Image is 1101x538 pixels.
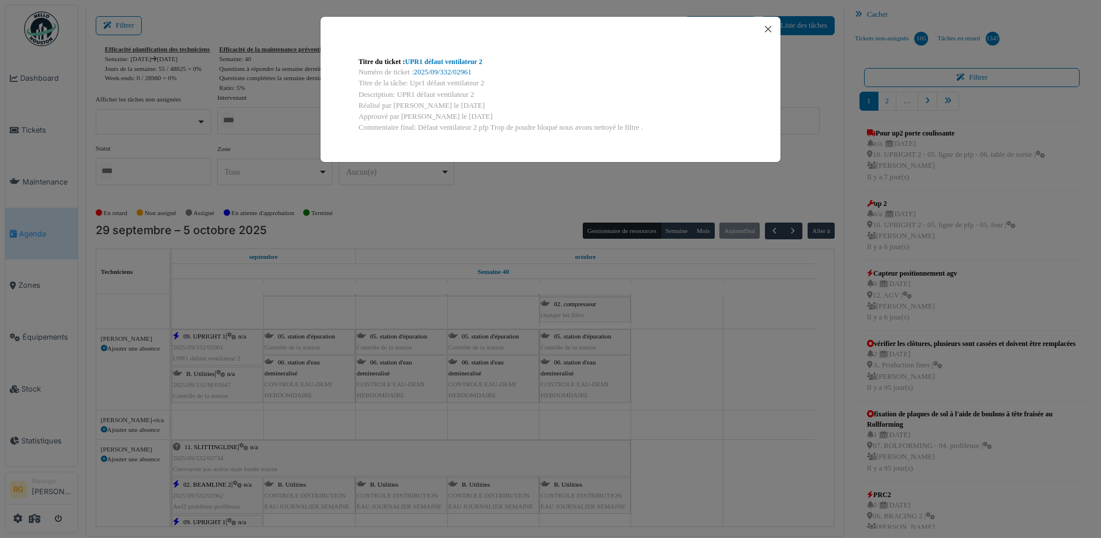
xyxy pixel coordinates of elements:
[359,67,742,78] div: Numéro de ticket :
[359,78,742,89] div: Titre de la tâche: Upr1 défaut ventilateur 2
[359,122,742,133] div: Commentaire final: Défaut ventilateur 2 pfp Trop de poudre bloqué nous avons nettoyé le filtre .
[359,57,742,67] div: Titre du ticket :
[414,68,472,76] a: 2025/09/332/02961
[359,100,742,111] div: Réalisé par [PERSON_NAME] le [DATE]
[359,89,742,100] div: Description: UPR1 défaut ventilateur 2
[760,21,776,37] button: Close
[359,111,742,122] div: Approuvé par [PERSON_NAME] le [DATE]
[405,58,482,66] a: UPR1 défaut ventilateur 2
